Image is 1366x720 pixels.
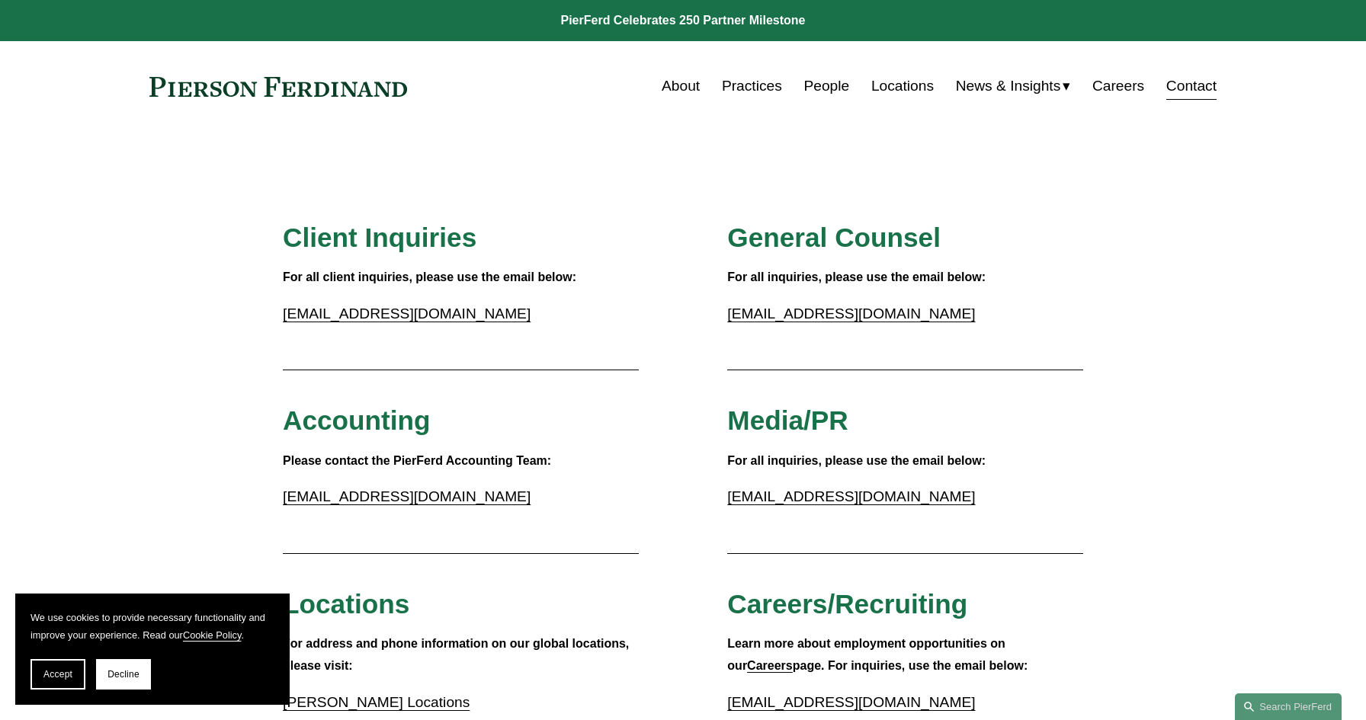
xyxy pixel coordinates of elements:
a: [EMAIL_ADDRESS][DOMAIN_NAME] [727,488,975,504]
strong: page. For inquiries, use the email below: [793,659,1028,672]
a: Contact [1166,72,1217,101]
span: News & Insights [956,73,1061,100]
a: People [803,72,849,101]
a: folder dropdown [956,72,1071,101]
a: Careers [747,659,793,672]
p: We use cookies to provide necessary functionality and improve your experience. Read our . [30,609,274,644]
span: Locations [283,589,409,619]
span: Media/PR [727,405,848,435]
a: Search this site [1235,693,1342,720]
span: Decline [107,669,139,680]
a: Practices [722,72,782,101]
a: Careers [1092,72,1144,101]
strong: For address and phone information on our global locations, please visit: [283,637,633,672]
button: Accept [30,659,85,690]
span: General Counsel [727,222,941,252]
a: About [662,72,700,101]
a: Locations [871,72,934,101]
a: [PERSON_NAME] Locations [283,694,470,710]
span: Accept [43,669,72,680]
a: [EMAIL_ADDRESS][DOMAIN_NAME] [727,694,975,710]
a: [EMAIL_ADDRESS][DOMAIN_NAME] [727,306,975,322]
a: [EMAIL_ADDRESS][DOMAIN_NAME] [283,306,531,322]
strong: For all inquiries, please use the email below: [727,454,986,467]
span: Careers/Recruiting [727,589,967,619]
section: Cookie banner [15,594,290,705]
span: Client Inquiries [283,222,476,252]
button: Decline [96,659,151,690]
span: Accounting [283,405,431,435]
strong: Learn more about employment opportunities on our [727,637,1008,672]
strong: For all client inquiries, please use the email below: [283,270,576,283]
a: Cookie Policy [183,629,242,641]
a: [EMAIL_ADDRESS][DOMAIN_NAME] [283,488,531,504]
strong: Please contact the PierFerd Accounting Team: [283,454,551,467]
strong: For all inquiries, please use the email below: [727,270,986,283]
